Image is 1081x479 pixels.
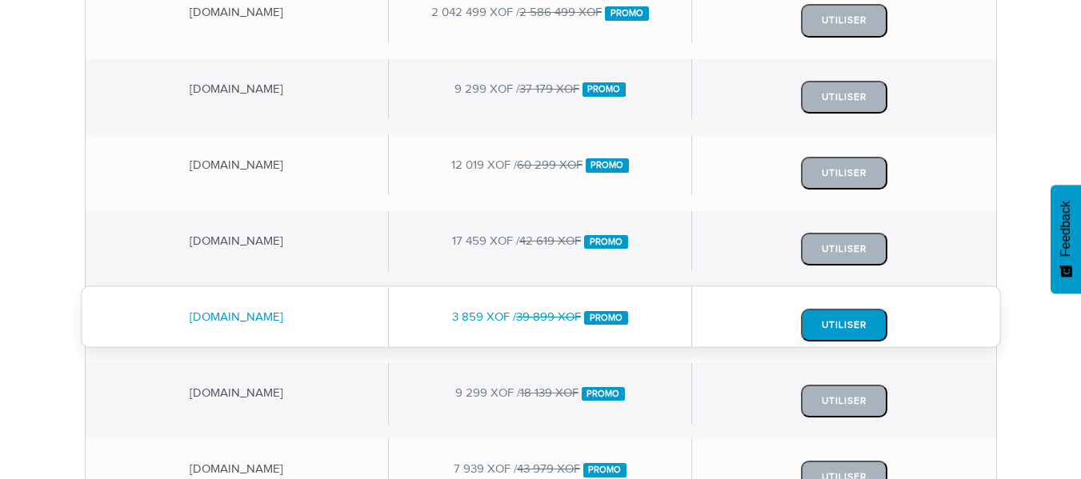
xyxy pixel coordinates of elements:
[517,158,583,171] del: 60 299 XOF
[520,386,579,399] del: 18 139 XOF
[801,4,887,37] button: Utiliser
[801,233,887,265] button: Utiliser
[389,363,692,423] div: 9 299 XOF /
[801,157,887,190] button: Utiliser
[801,309,887,341] button: Utiliser
[801,81,887,114] button: Utiliser
[86,363,389,423] div: [DOMAIN_NAME]
[86,59,389,119] div: [DOMAIN_NAME]
[1051,185,1081,293] button: Feedback - Afficher l’enquête
[584,311,628,325] span: Promo
[1001,399,1062,460] iframe: Drift Widget Chat Controller
[1059,201,1073,257] span: Feedback
[389,287,692,347] div: 3 859 XOF /
[389,135,692,195] div: 12 019 XOF /
[586,158,630,173] span: Promo
[583,463,627,477] span: Promo
[582,387,626,401] span: Promo
[389,59,692,119] div: 9 299 XOF /
[86,287,389,347] div: [DOMAIN_NAME]
[389,211,692,271] div: 17 459 XOF /
[519,234,581,247] del: 42 619 XOF
[516,310,581,323] del: 39 899 XOF
[86,135,389,195] div: [DOMAIN_NAME]
[584,235,628,249] span: Promo
[519,82,579,95] del: 37 179 XOF
[86,211,389,271] div: [DOMAIN_NAME]
[801,385,887,417] button: Utiliser
[517,462,580,475] del: 43 979 XOF
[519,6,602,18] del: 2 586 499 XOF
[583,82,627,97] span: Promo
[605,6,649,21] span: Promo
